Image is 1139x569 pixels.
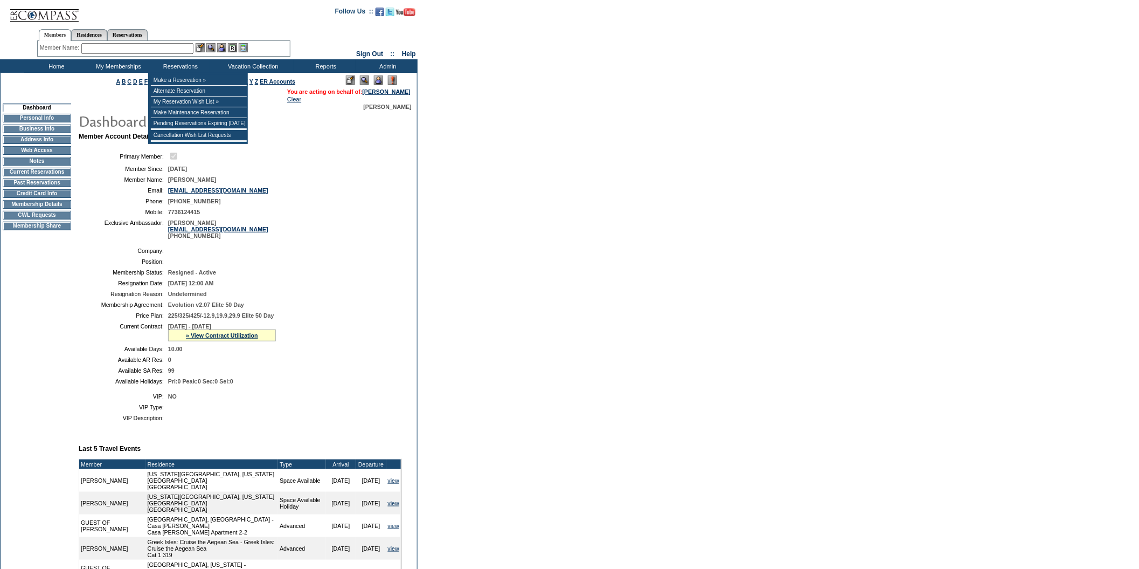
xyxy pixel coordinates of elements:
td: [DATE] [356,515,386,537]
span: Evolution v2.07 Elite 50 Day [168,301,244,308]
td: Vacation Collection [210,59,294,73]
td: [GEOGRAPHIC_DATA], [GEOGRAPHIC_DATA] - Casa [PERSON_NAME] Casa [PERSON_NAME] Apartment 2-2 [146,515,278,537]
td: Personal Info [3,114,71,122]
img: b_edit.gif [196,43,205,52]
td: Email: [83,187,164,194]
td: [PERSON_NAME] [79,537,146,560]
img: Become our fan on Facebook [376,8,384,16]
span: 99 [168,367,175,374]
span: :: [391,50,395,58]
a: ER Accounts [260,78,295,85]
a: Follow us on Twitter [386,11,394,17]
span: Pri:0 Peak:0 Sec:0 Sel:0 [168,378,233,385]
td: Past Reservations [3,179,71,187]
td: Follow Us :: [335,6,373,19]
td: VIP Type: [83,404,164,410]
td: Available AR Res: [83,357,164,363]
td: Position: [83,258,164,265]
span: [PHONE_NUMBER] [168,198,221,204]
span: 7736124415 [168,209,200,215]
td: Type [278,460,325,469]
span: You are acting on behalf of: [287,88,411,95]
td: Available Holidays: [83,378,164,385]
td: My Reservation Wish List » [151,97,247,107]
a: E [139,78,143,85]
td: Greek Isles: Cruise the Aegean Sea - Greek Isles: Cruise the Aegean Sea Cat 1 319 [146,537,278,560]
img: View [206,43,216,52]
td: Membership Agreement: [83,301,164,308]
a: D [133,78,137,85]
td: [DATE] [326,537,356,560]
img: Reservations [228,43,237,52]
span: [DATE] - [DATE] [168,323,211,330]
td: Alternate Reservation [151,86,247,97]
a: view [388,523,399,529]
img: Edit Mode [346,76,355,85]
a: Z [255,78,259,85]
img: pgTtlDashboard.gif [78,110,294,132]
a: Y [249,78,253,85]
td: Advanced [278,515,325,537]
img: Impersonate [217,43,226,52]
a: [EMAIL_ADDRESS][DOMAIN_NAME] [168,226,268,232]
img: Log Concern/Member Elevation [388,76,397,85]
span: [PERSON_NAME] [PHONE_NUMBER] [168,220,268,239]
img: Subscribe to our YouTube Channel [396,8,415,16]
td: Admin [356,59,418,73]
a: A [116,78,120,85]
td: Member [79,460,146,469]
td: Current Reservations [3,168,71,176]
td: Web Access [3,146,71,155]
td: Member Name: [83,176,164,183]
b: Last 5 Travel Events [79,445,141,453]
td: CWL Requests [3,211,71,220]
a: Reservations [107,29,148,40]
td: [US_STATE][GEOGRAPHIC_DATA], [US_STATE][GEOGRAPHIC_DATA] [GEOGRAPHIC_DATA] [146,469,278,492]
span: 10.00 [168,346,183,352]
a: Help [402,50,416,58]
td: Make a Reservation » [151,75,247,86]
td: Current Contract: [83,323,164,341]
td: Exclusive Ambassador: [83,220,164,239]
td: [DATE] [326,492,356,515]
td: Available Days: [83,346,164,352]
a: » View Contract Utilization [186,332,258,339]
td: [DATE] [356,492,386,515]
b: Member Account Details [79,133,154,140]
a: F [144,78,148,85]
td: VIP Description: [83,415,164,421]
a: Sign Out [356,50,383,58]
td: Credit Card Info [3,189,71,198]
td: [DATE] [326,469,356,492]
span: 225/325/425/-12.9,19.9,29.9 Elite 50 Day [168,312,274,319]
td: Residence [146,460,278,469]
span: [DATE] 12:00 AM [168,280,214,286]
td: My Memberships [86,59,148,73]
td: Price Plan: [83,312,164,319]
td: Reservations [148,59,210,73]
td: Notes [3,157,71,166]
td: Reports [294,59,356,73]
td: Resignation Reason: [83,291,164,297]
a: view [388,477,399,484]
td: Business Info [3,125,71,133]
img: Follow us on Twitter [386,8,394,16]
a: C [127,78,131,85]
td: Cancellation Wish List Requests [151,130,247,141]
span: [PERSON_NAME] [168,176,216,183]
img: View Mode [360,76,369,85]
td: Home [24,59,86,73]
td: Address Info [3,135,71,144]
td: Company: [83,248,164,254]
td: Dashboard [3,104,71,112]
td: Membership Share [3,222,71,230]
a: [EMAIL_ADDRESS][DOMAIN_NAME] [168,187,268,194]
span: NO [168,393,177,400]
td: Pending Reservations Expiring [DATE] [151,118,247,129]
a: Become our fan on Facebook [376,11,384,17]
img: Impersonate [374,76,383,85]
a: Members [39,29,72,41]
a: [PERSON_NAME] [363,88,411,95]
td: Membership Status: [83,269,164,276]
td: [PERSON_NAME] [79,492,146,515]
